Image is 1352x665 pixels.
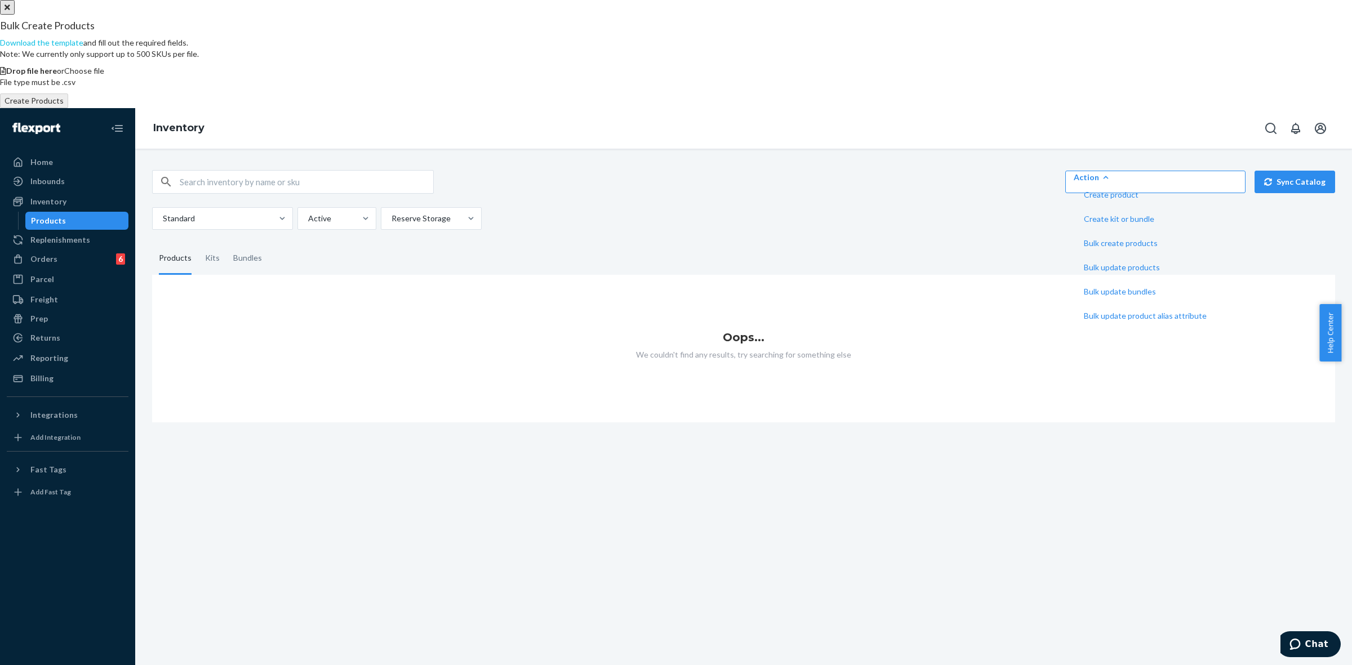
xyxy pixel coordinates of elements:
span: Chat [25,8,48,18]
span: Bulk update product alias attribute [1084,312,1207,320]
span: Bulk update bundles [1084,288,1207,296]
span: Create kit or bundle [1084,215,1207,223]
span: Bulk update products [1084,264,1207,271]
span: or [57,66,64,75]
span: Choose file [64,66,104,75]
span: Drop file here [6,66,57,75]
span: Bulk create products [1084,239,1207,247]
span: Create product [1084,191,1207,199]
